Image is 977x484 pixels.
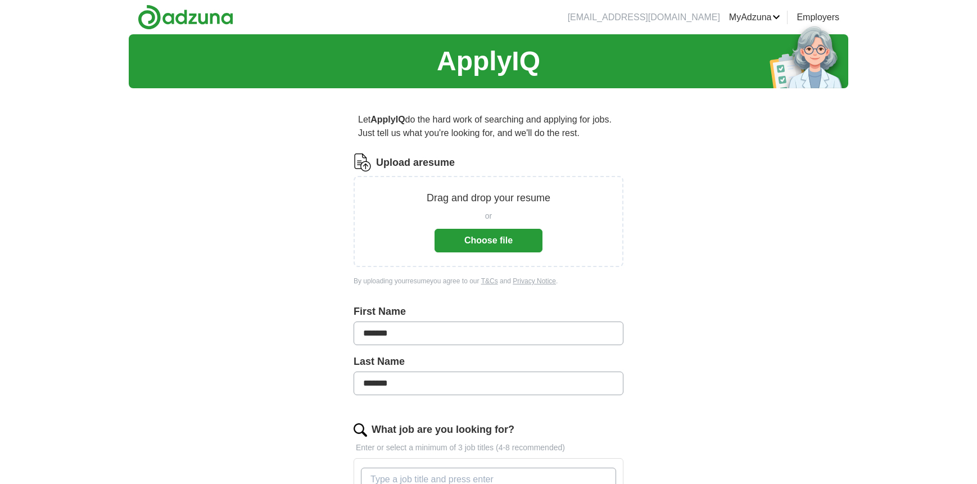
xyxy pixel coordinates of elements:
label: Upload a resume [376,155,455,170]
img: search.png [354,423,367,437]
label: Last Name [354,354,623,369]
div: By uploading your resume you agree to our and . [354,276,623,286]
span: or [485,210,492,222]
p: Enter or select a minimum of 3 job titles (4-8 recommended) [354,442,623,454]
img: Adzuna logo [138,4,233,30]
button: Choose file [435,229,542,252]
p: Let do the hard work of searching and applying for jobs. Just tell us what you're looking for, an... [354,108,623,144]
a: Privacy Notice [513,277,556,285]
li: [EMAIL_ADDRESS][DOMAIN_NAME] [568,11,720,24]
a: T&Cs [481,277,498,285]
h1: ApplyIQ [437,41,540,82]
label: What job are you looking for? [372,422,514,437]
p: Drag and drop your resume [427,191,550,206]
a: MyAdzuna [729,11,781,24]
a: Employers [797,11,839,24]
img: CV Icon [354,153,372,171]
label: First Name [354,304,623,319]
strong: ApplyIQ [370,115,405,124]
